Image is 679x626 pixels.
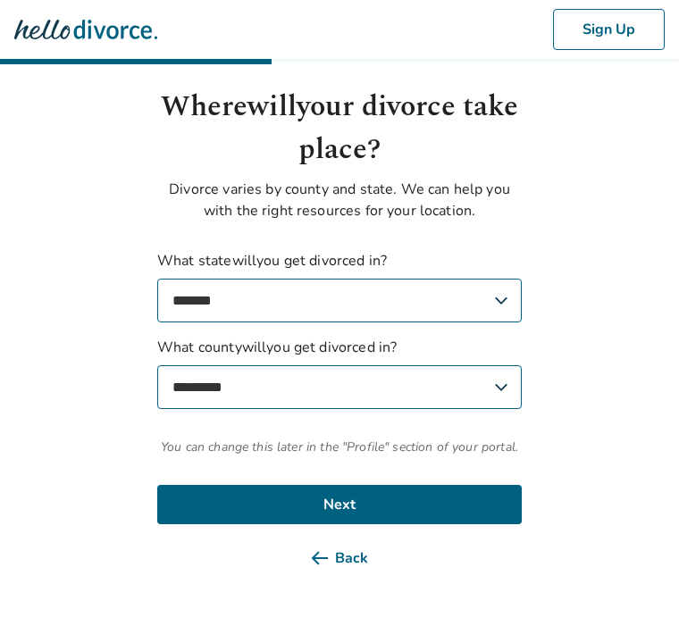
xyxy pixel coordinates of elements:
[157,250,522,322] label: What state will you get divorced in?
[157,438,522,456] span: You can change this later in the "Profile" section of your portal.
[157,86,522,171] h1: Where will your divorce take place?
[157,485,522,524] button: Next
[157,279,522,322] select: What statewillyou get divorced in?
[157,337,522,409] label: What county will you get divorced in?
[157,538,522,578] button: Back
[157,179,522,221] p: Divorce varies by county and state. We can help you with the right resources for your location.
[590,540,679,626] iframe: Chat Widget
[553,9,665,50] button: Sign Up
[157,365,522,409] select: What countywillyou get divorced in?
[14,12,157,47] img: Hello Divorce Logo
